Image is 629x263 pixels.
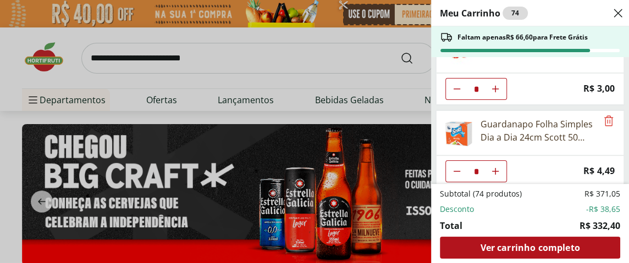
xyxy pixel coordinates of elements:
[480,243,580,252] span: Ver carrinho completo
[481,117,597,144] div: Guardanapo Folha Simples Dia a Dia 24cm Scott 50 unidades
[443,117,474,148] img: Principal
[580,219,620,232] span: R$ 332,40
[602,115,615,128] button: Remove
[457,33,588,42] span: Faltam apenas R$ 66,60 para Frete Grátis
[468,161,484,182] input: Quantidade Atual
[440,188,522,199] span: Subtotal (74 produtos)
[446,78,468,100] button: Diminuir Quantidade
[440,204,474,215] span: Desconto
[503,7,528,20] div: 74
[586,204,620,215] span: -R$ 38,65
[584,188,620,199] span: R$ 371,05
[484,160,506,182] button: Aumentar Quantidade
[468,79,484,99] input: Quantidade Atual
[484,78,506,100] button: Aumentar Quantidade
[446,160,468,182] button: Diminuir Quantidade
[440,7,528,20] h2: Meu Carrinho
[440,219,462,232] span: Total
[440,237,620,259] a: Ver carrinho completo
[583,81,615,96] span: R$ 3,00
[583,164,615,178] span: R$ 4,49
